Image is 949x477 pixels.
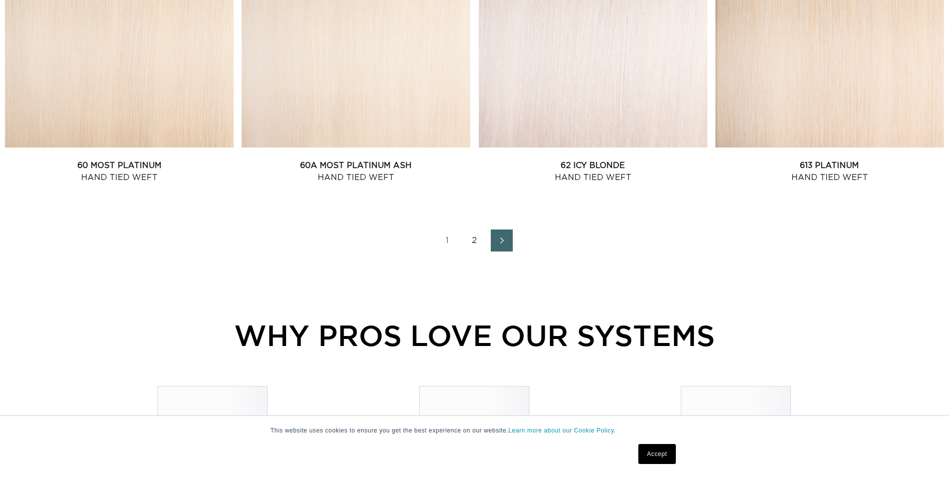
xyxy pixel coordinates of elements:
[242,159,470,183] a: 60A Most Platinum Ash Hand Tied Weft
[5,159,234,183] a: 60 Most Platinum Hand Tied Weft
[5,229,944,251] nav: Pagination
[508,427,616,434] a: Learn more about our Cookie Policy.
[638,444,675,464] a: Accept
[271,426,679,435] p: This website uses cookies to ensure you get the best experience on our website.
[60,313,889,357] div: WHY PROS LOVE OUR SYSTEMS
[437,229,459,251] a: Page 1
[491,229,513,251] a: Next page
[479,159,707,183] a: 62 Icy Blonde Hand Tied Weft
[715,159,944,183] a: 613 Platinum Hand Tied Weft
[464,229,486,251] a: Page 2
